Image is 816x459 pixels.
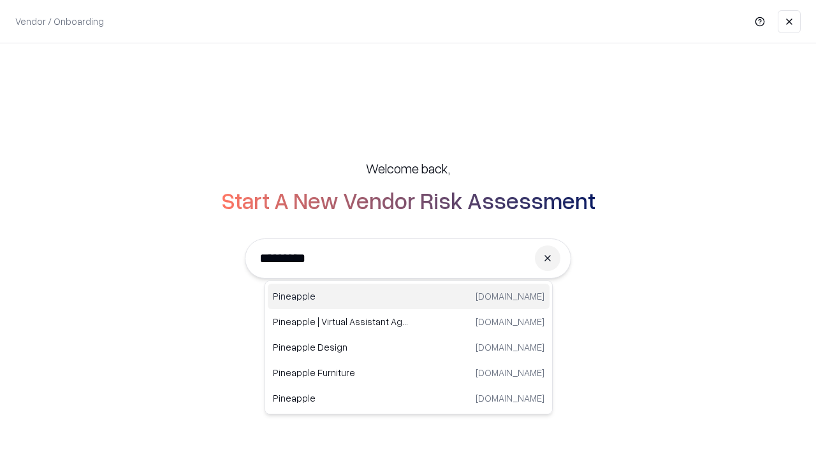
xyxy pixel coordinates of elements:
p: [DOMAIN_NAME] [476,340,544,354]
p: Pineapple [273,391,409,405]
p: Pineapple [273,289,409,303]
p: Vendor / Onboarding [15,15,104,28]
p: [DOMAIN_NAME] [476,315,544,328]
div: Suggestions [265,280,553,414]
h2: Start A New Vendor Risk Assessment [221,187,595,213]
p: Pineapple Design [273,340,409,354]
h5: Welcome back, [366,159,450,177]
p: Pineapple Furniture [273,366,409,379]
p: [DOMAIN_NAME] [476,289,544,303]
p: Pineapple | Virtual Assistant Agency [273,315,409,328]
p: [DOMAIN_NAME] [476,366,544,379]
p: [DOMAIN_NAME] [476,391,544,405]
